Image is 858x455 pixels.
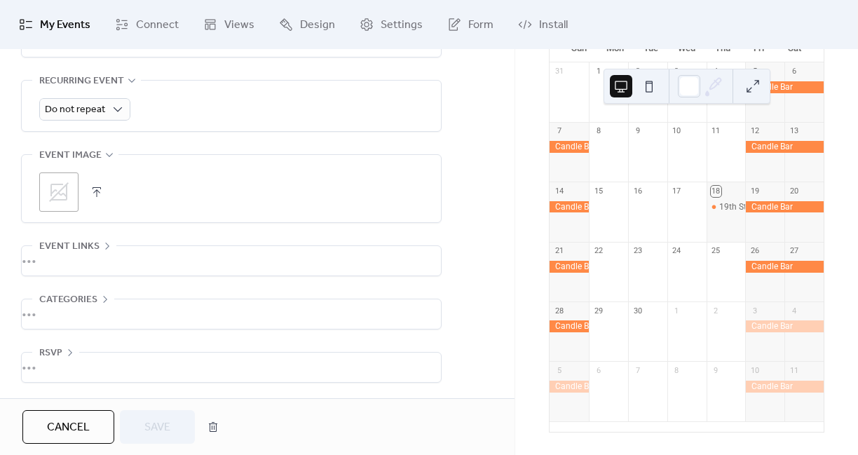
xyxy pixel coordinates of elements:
div: 18 [711,186,721,196]
div: 6 [593,365,604,376]
div: 22 [593,246,604,257]
div: 9 [632,126,643,137]
div: Candle Bar [745,201,824,213]
span: Do not repeat [45,100,105,119]
span: Settings [381,17,423,34]
div: 10 [672,126,682,137]
div: Candle Bar [550,261,589,273]
span: Views [224,17,254,34]
div: ••• [22,353,441,382]
div: Candle Bar [745,261,824,273]
span: Categories [39,292,97,308]
span: My Events [40,17,90,34]
div: Candle Bar [550,381,589,393]
div: 23 [632,246,643,257]
div: 8 [593,126,604,137]
div: 5 [749,67,760,77]
div: 16 [632,186,643,196]
div: 14 [554,186,564,196]
div: 29 [593,306,604,316]
div: ; [39,172,79,212]
span: Design [300,17,335,34]
div: Candle Bar [745,320,824,332]
div: 1 [672,306,682,316]
span: Connect [136,17,179,34]
a: Settings [349,6,433,43]
span: Event links [39,238,100,255]
span: Event image [39,147,102,164]
div: 12 [749,126,760,137]
div: 10 [749,365,760,376]
span: Form [468,17,493,34]
span: Cancel [47,419,90,436]
div: 13 [789,126,799,137]
a: Connect [104,6,189,43]
a: Form [437,6,504,43]
div: Candle Bar [745,81,824,93]
div: 30 [632,306,643,316]
div: 19 [749,186,760,196]
div: 19th Street Boos and Brews Craft Brew Stroll [707,201,746,213]
div: 11 [789,365,799,376]
div: 28 [554,306,564,316]
div: 3 [749,306,760,316]
div: Candle Bar [550,201,589,213]
div: 7 [632,365,643,376]
a: Design [268,6,346,43]
div: Candle Bar [550,141,589,153]
a: My Events [8,6,101,43]
div: 6 [789,67,799,77]
span: Recurring event [39,73,124,90]
div: 31 [554,67,564,77]
div: 5 [554,365,564,376]
span: Install [539,17,568,34]
div: 7 [554,126,564,137]
div: 15 [593,186,604,196]
div: 21 [554,246,564,257]
div: 17 [672,186,682,196]
div: 2 [632,67,643,77]
div: 26 [749,246,760,257]
a: Install [508,6,578,43]
a: Views [193,6,265,43]
button: Cancel [22,410,114,444]
div: 1 [593,67,604,77]
div: Candle Bar [550,320,589,332]
div: Candle Bar [745,141,824,153]
div: 3 [672,67,682,77]
div: Candle Bar [745,381,824,393]
span: RSVP [39,345,62,362]
div: 4 [789,306,799,316]
div: ••• [22,299,441,329]
div: 25 [711,246,721,257]
div: 11 [711,126,721,137]
div: 9 [711,365,721,376]
div: ••• [22,246,441,276]
div: 20 [789,186,799,196]
div: 2 [711,306,721,316]
div: 8 [672,365,682,376]
div: 24 [672,246,682,257]
div: 27 [789,246,799,257]
div: 4 [711,67,721,77]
